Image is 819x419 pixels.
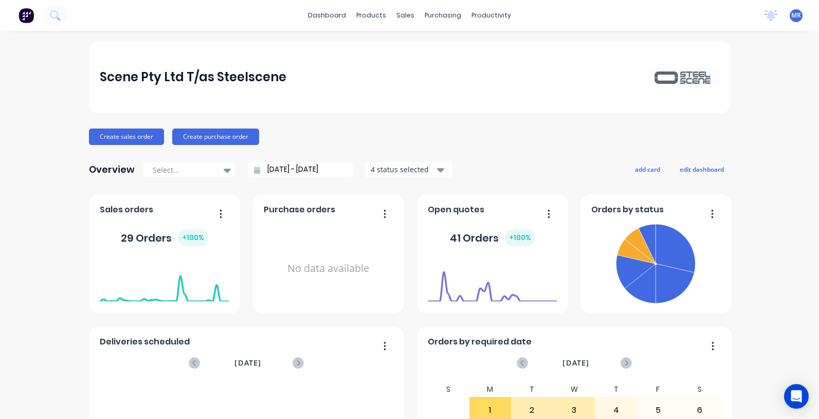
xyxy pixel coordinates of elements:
div: 29 Orders [121,229,208,246]
div: purchasing [420,8,466,23]
button: edit dashboard [673,162,731,176]
div: W [553,382,595,397]
div: Scene Pty Ltd T/as Steelscene [100,67,286,87]
span: [DATE] [234,357,261,369]
div: S [679,382,721,397]
div: + 100 % [505,229,535,246]
div: Open Intercom Messenger [784,384,809,409]
div: T [511,382,553,397]
img: Scene Pty Ltd T/as Steelscene [647,68,719,86]
img: Factory [19,8,34,23]
div: No data available [264,220,393,317]
button: add card [628,162,667,176]
span: Open quotes [428,204,484,216]
div: productivity [466,8,516,23]
span: MR [791,11,801,20]
div: S [427,382,469,397]
div: T [595,382,637,397]
span: Sales orders [100,204,153,216]
button: Create purchase order [172,129,259,145]
div: + 100 % [178,229,208,246]
button: Create sales order [89,129,164,145]
span: Orders by status [591,204,664,216]
div: M [469,382,512,397]
div: 41 Orders [450,229,535,246]
div: sales [391,8,420,23]
a: dashboard [303,8,351,23]
span: Purchase orders [264,204,335,216]
div: products [351,8,391,23]
div: Overview [89,159,135,180]
div: 4 status selected [371,164,435,175]
button: 4 status selected [365,162,452,177]
span: [DATE] [562,357,589,369]
div: F [637,382,679,397]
